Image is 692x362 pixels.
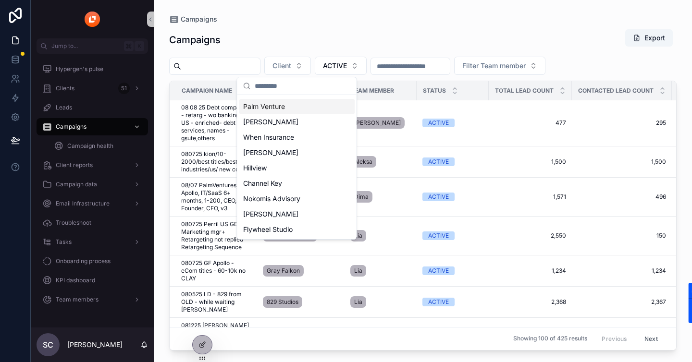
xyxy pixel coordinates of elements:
[315,57,367,75] button: Select Button
[428,231,449,240] div: ACTIVE
[56,65,103,73] span: Hypergen's pulse
[494,193,566,201] a: 1,571
[56,238,72,246] span: Tasks
[494,119,566,127] a: 477
[513,335,587,343] span: Showing 100 of 425 results
[181,322,251,345] a: 081225 [PERSON_NAME] - Spintaxed - from DP - new accounts (batch 3)
[354,232,362,240] span: Lia
[350,117,405,129] a: [PERSON_NAME]
[136,42,143,50] span: K
[181,181,251,212] span: 08/07 PalmVentures, Apollo, IT/SaaS 6+ months, 1-200, CEO, Founder, CFO, v3
[243,102,285,111] span: Palm Venture
[67,340,123,350] p: [PERSON_NAME]
[243,117,298,127] span: [PERSON_NAME]
[350,189,411,205] a: Dima
[428,298,449,306] div: ACTIVE
[267,298,298,306] span: 829 Studios
[354,119,401,127] span: [PERSON_NAME]
[350,115,411,131] a: [PERSON_NAME]
[56,296,99,303] span: Team members
[351,87,394,95] span: Team member
[350,230,366,241] a: Lia
[118,83,130,94] div: 51
[181,104,251,142] a: 08 08 25 Debt companies - retarg - wo banking - US - enriched- debt services, names - gsute,others
[578,298,666,306] a: 2,367
[243,209,298,219] span: [PERSON_NAME]
[37,60,148,78] a: Hypergen's pulse
[350,326,411,341] a: Lia
[578,232,666,240] span: 150
[37,253,148,270] a: Onboarding process
[56,161,93,169] span: Client reports
[56,200,110,207] span: Email Infrastructure
[422,157,483,166] a: ACTIVE
[169,33,221,47] h1: Campaigns
[263,294,339,310] a: 829 Studios
[578,267,666,275] a: 1,234
[428,157,449,166] div: ACTIVE
[56,219,91,227] span: Troubleshoot
[237,95,357,239] div: Suggestions
[354,193,369,201] span: Dima
[578,158,666,166] a: 1,500
[428,119,449,127] div: ACTIVE
[181,14,217,24] span: Campaigns
[243,133,294,142] span: When Insurance
[43,339,53,350] span: SC
[181,150,251,173] a: 080725 kion/10-2000/best titles/best industries/us/ new copy
[494,158,566,166] a: 1,500
[37,80,148,97] a: Clients51
[37,214,148,231] a: Troubleshoot
[37,291,148,308] a: Team members
[182,87,232,95] span: Campaign name
[462,61,526,71] span: Filter Team member
[243,225,293,234] span: Flywheel Studio
[56,181,97,188] span: Campaign data
[578,87,654,95] span: Contacted lead count
[37,176,148,193] a: Campaign data
[51,42,120,50] span: Jump to...
[264,57,311,75] button: Select Button
[67,142,113,150] span: Campaign health
[37,157,148,174] a: Client reports
[267,267,300,275] span: Gray Falkon
[243,148,298,157] span: [PERSON_NAME]
[578,193,666,201] a: 496
[354,267,362,275] span: Lia
[423,87,446,95] span: Status
[494,232,566,240] a: 2,550
[350,156,376,168] a: Aleksa
[56,104,72,111] span: Leads
[85,12,100,27] img: App logo
[243,179,282,188] span: Channel Key
[428,193,449,201] div: ACTIVE
[263,263,339,278] a: Gray Falkon
[181,290,251,314] span: 080525 LD - 829 from OLD - while waiting [PERSON_NAME]
[181,259,251,282] a: 080725 GF Apollo - eCom titles - 60-10k no CLAY
[31,54,154,321] div: scrollable content
[243,194,300,204] span: Nokomis Advisory
[350,294,411,310] a: Lia
[494,298,566,306] span: 2,368
[272,61,291,71] span: Client
[354,158,372,166] span: Aleksa
[422,231,483,240] a: ACTIVE
[243,163,267,173] span: Hillview
[422,298,483,306] a: ACTIVE
[181,220,251,251] a: 080725 Perril US GEO Marketing mgr+ Retargeting not replied Retargeting Sequence
[354,298,362,306] span: Lia
[625,29,673,47] button: Export
[428,266,449,275] div: ACTIVE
